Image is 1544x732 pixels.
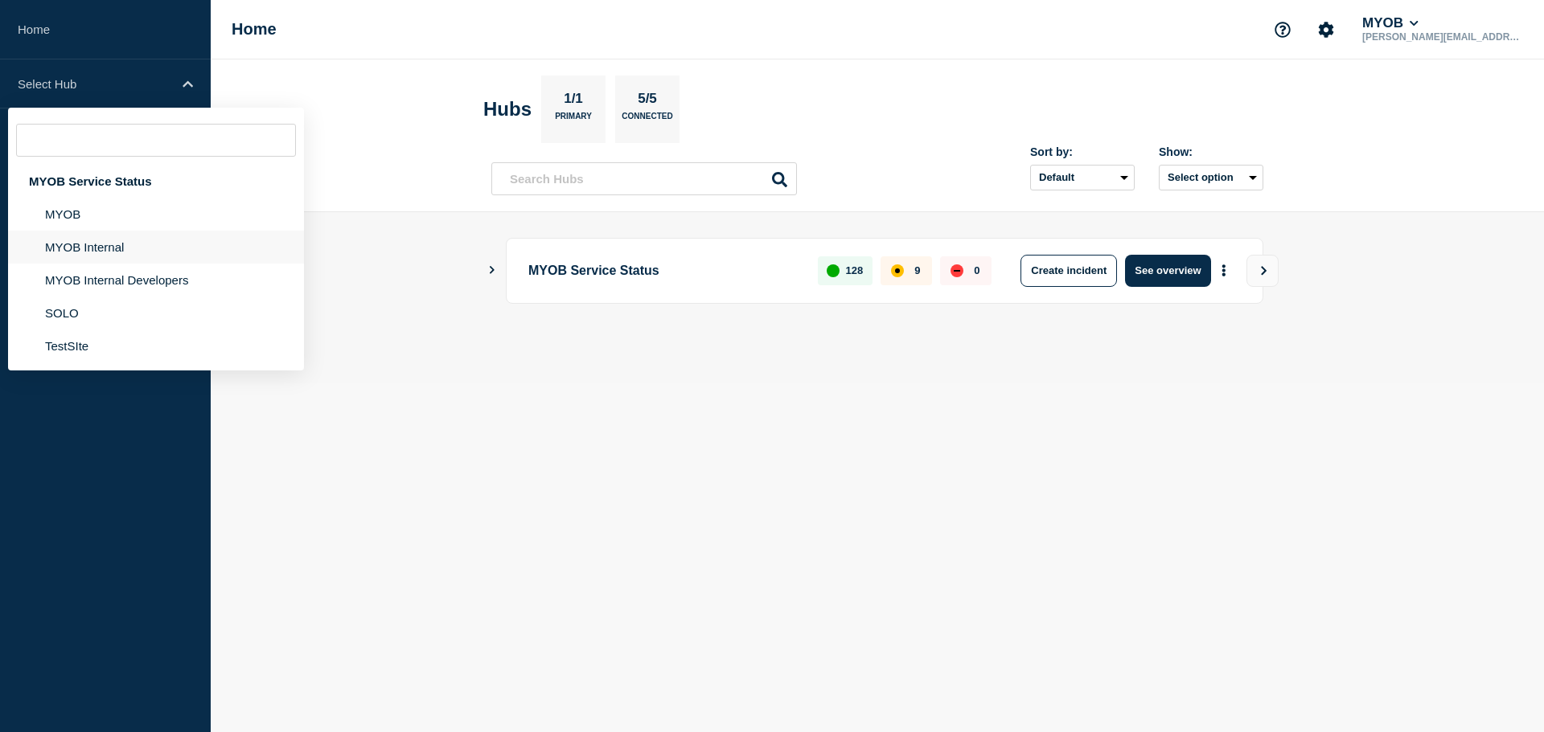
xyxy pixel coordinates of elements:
[8,264,304,296] li: MYOB Internal Developers
[891,264,904,277] div: affected
[951,264,963,277] div: down
[632,91,663,112] p: 5/5
[491,162,797,195] input: Search Hubs
[974,264,979,276] p: 0
[1359,31,1526,43] p: [PERSON_NAME][EMAIL_ADDRESS][PERSON_NAME][DOMAIN_NAME]
[1266,13,1300,47] button: Support
[232,20,277,39] h1: Home
[1159,145,1263,158] div: Show:
[18,77,172,91] p: Select Hub
[914,264,920,276] p: 9
[827,264,840,277] div: up
[846,264,864,276] p: 128
[1359,15,1422,31] button: MYOB
[8,296,304,329] li: SOLO
[1246,255,1279,287] button: View
[1213,256,1234,285] button: More actions
[483,98,532,121] h2: Hubs
[528,255,799,287] p: MYOB Service Status
[1030,145,1135,158] div: Sort by:
[1020,255,1117,287] button: Create incident
[8,231,304,264] li: MYOB Internal
[8,198,304,231] li: MYOB
[1125,255,1210,287] button: See overview
[1159,165,1263,190] button: Select option
[558,91,589,112] p: 1/1
[1030,165,1135,190] select: Sort by
[555,112,592,129] p: Primary
[8,329,304,362] li: TestSIte
[8,165,304,198] div: MYOB Service Status
[622,112,672,129] p: Connected
[1309,13,1343,47] button: Account settings
[488,264,496,276] button: Show Connected Hubs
